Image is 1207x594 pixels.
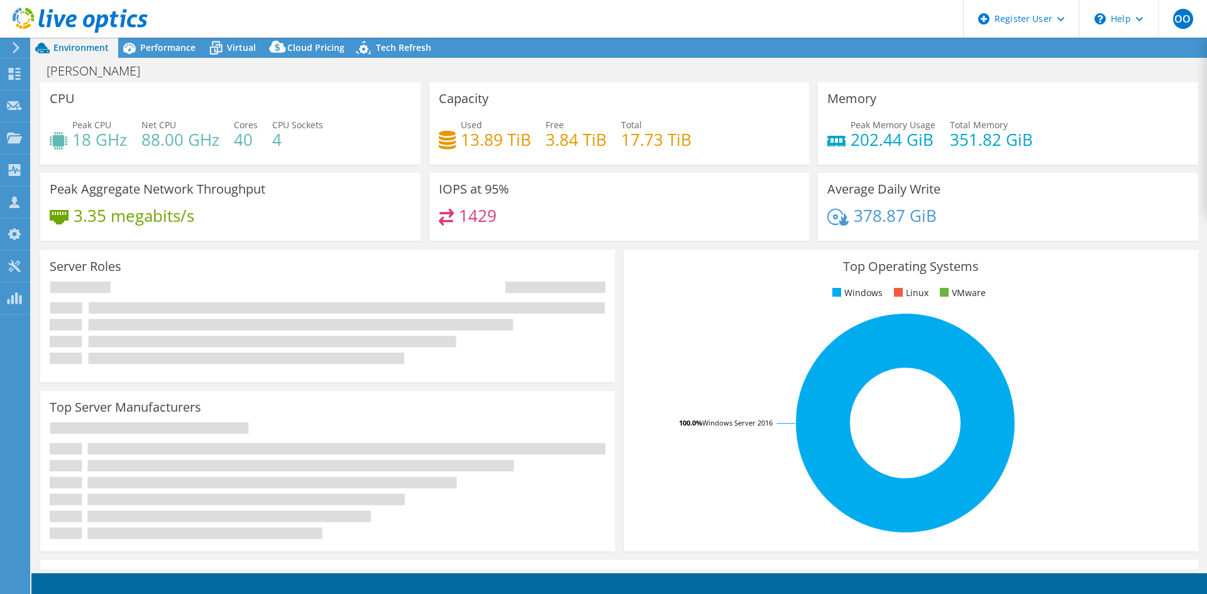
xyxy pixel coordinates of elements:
[461,119,482,131] span: Used
[633,260,1189,273] h3: Top Operating Systems
[234,119,258,131] span: Cores
[439,182,509,196] h3: IOPS at 95%
[41,64,160,78] h1: [PERSON_NAME]
[827,92,876,106] h3: Memory
[1173,9,1193,29] span: OO
[53,41,109,53] span: Environment
[829,286,883,300] li: Windows
[891,286,929,300] li: Linux
[287,41,344,53] span: Cloud Pricing
[937,286,986,300] li: VMware
[234,133,258,146] h4: 40
[827,182,940,196] h3: Average Daily Write
[72,119,111,131] span: Peak CPU
[679,418,702,427] tspan: 100.0%
[439,92,488,106] h3: Capacity
[50,260,121,273] h3: Server Roles
[459,209,497,223] h4: 1429
[851,133,935,146] h4: 202.44 GiB
[851,119,935,131] span: Peak Memory Usage
[546,133,607,146] h4: 3.84 TiB
[72,133,127,146] h4: 18 GHz
[141,119,176,131] span: Net CPU
[702,418,773,427] tspan: Windows Server 2016
[50,92,75,106] h3: CPU
[376,41,431,53] span: Tech Refresh
[272,119,323,131] span: CPU Sockets
[950,119,1008,131] span: Total Memory
[950,133,1033,146] h4: 351.82 GiB
[272,133,323,146] h4: 4
[140,41,196,53] span: Performance
[854,209,937,223] h4: 378.87 GiB
[621,133,692,146] h4: 17.73 TiB
[50,400,201,414] h3: Top Server Manufacturers
[141,133,219,146] h4: 88.00 GHz
[74,209,194,223] h4: 3.35 megabits/s
[1094,13,1106,25] svg: \n
[546,119,564,131] span: Free
[50,182,265,196] h3: Peak Aggregate Network Throughput
[621,119,642,131] span: Total
[461,133,531,146] h4: 13.89 TiB
[227,41,256,53] span: Virtual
